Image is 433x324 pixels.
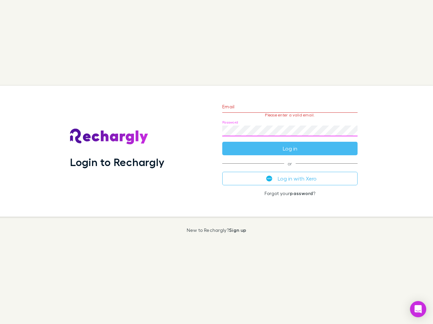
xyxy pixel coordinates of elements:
[70,129,149,145] img: Rechargly's Logo
[222,142,358,155] button: Log in
[187,227,247,233] p: New to Rechargly?
[222,120,238,125] label: Password
[410,301,426,317] div: Open Intercom Messenger
[266,175,272,182] img: Xero's logo
[222,113,358,117] p: Please enter a valid email.
[290,190,313,196] a: password
[70,156,164,168] h1: Login to Rechargly
[222,172,358,185] button: Log in with Xero
[222,191,358,196] p: Forgot your ?
[229,227,246,233] a: Sign up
